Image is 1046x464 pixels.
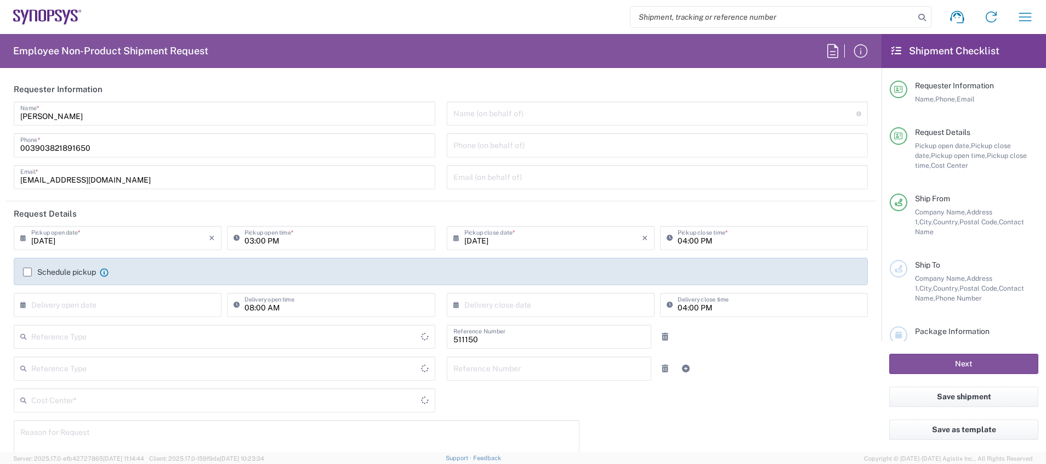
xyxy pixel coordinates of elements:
[959,284,999,292] span: Postal Code,
[678,361,693,376] a: Add Reference
[657,329,673,344] a: Remove Reference
[915,327,990,336] span: Package Information
[23,268,96,276] label: Schedule pickup
[889,420,1038,440] button: Save as template
[13,44,208,58] h2: Employee Non-Product Shipment Request
[13,455,144,462] span: Server: 2025.17.0-efb42727865
[915,194,950,203] span: Ship From
[915,274,967,282] span: Company Name,
[149,455,264,462] span: Client: 2025.17.0-159f9de
[446,455,473,461] a: Support
[915,261,940,269] span: Ship To
[14,208,77,219] h2: Request Details
[220,455,264,462] span: [DATE] 10:23:34
[915,142,971,150] span: Pickup open date,
[959,218,999,226] span: Postal Code,
[915,208,967,216] span: Company Name,
[919,284,933,292] span: City,
[933,284,959,292] span: Country,
[630,7,914,27] input: Shipment, tracking or reference number
[209,229,215,247] i: ×
[915,341,943,359] span: Package 1:
[657,361,673,376] a: Remove Reference
[915,81,994,90] span: Requester Information
[919,218,933,226] span: City,
[642,229,648,247] i: ×
[935,294,982,302] span: Phone Number
[931,151,987,160] span: Pickup open time,
[473,455,501,461] a: Feedback
[889,354,1038,374] button: Next
[935,95,957,103] span: Phone,
[14,84,103,95] h2: Requester Information
[891,44,999,58] h2: Shipment Checklist
[103,455,144,462] span: [DATE] 11:14:44
[957,95,975,103] span: Email
[864,454,1033,463] span: Copyright © [DATE]-[DATE] Agistix Inc., All Rights Reserved
[933,218,959,226] span: Country,
[931,161,968,169] span: Cost Center
[889,387,1038,407] button: Save shipment
[915,128,970,137] span: Request Details
[915,95,935,103] span: Name,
